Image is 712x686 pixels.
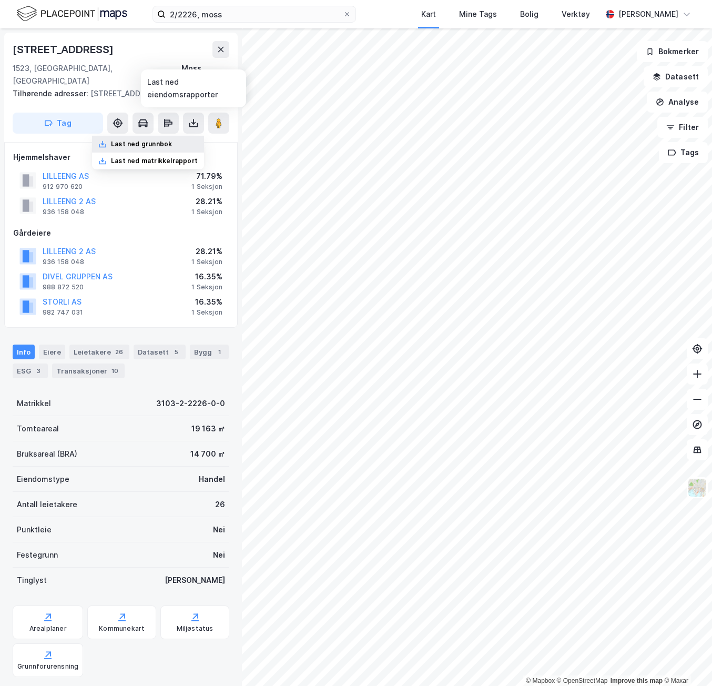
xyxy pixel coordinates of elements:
[659,635,712,686] iframe: Chat Widget
[13,89,90,98] span: Tilhørende adresser:
[659,635,712,686] div: Kontrollprogram for chat
[526,677,555,684] a: Mapbox
[43,308,83,317] div: 982 747 031
[644,66,708,87] button: Datasett
[165,574,225,587] div: [PERSON_NAME]
[191,270,222,283] div: 16.35%
[13,41,116,58] div: [STREET_ADDRESS]
[637,41,708,62] button: Bokmerker
[213,549,225,561] div: Nei
[13,364,48,378] div: ESG
[191,422,225,435] div: 19 163 ㎡
[43,183,83,191] div: 912 970 620
[17,422,59,435] div: Tomteareal
[191,245,222,258] div: 28.21%
[191,195,222,208] div: 28.21%
[156,397,225,410] div: 3103-2-2226-0-0
[52,364,125,378] div: Transaksjoner
[17,448,77,460] div: Bruksareal (BRA)
[17,498,77,511] div: Antall leietakere
[647,92,708,113] button: Analyse
[191,296,222,308] div: 16.35%
[181,62,229,87] div: Moss, 2/2226
[43,258,84,266] div: 936 158 048
[17,574,47,587] div: Tinglyst
[17,397,51,410] div: Matrikkel
[177,624,213,633] div: Miljøstatus
[421,8,436,21] div: Kart
[191,170,222,183] div: 71.79%
[13,87,221,100] div: [STREET_ADDRESS]
[111,157,198,165] div: Last ned matrikkelrapport
[43,208,84,216] div: 936 158 048
[520,8,538,21] div: Bolig
[214,347,225,357] div: 1
[113,347,125,357] div: 26
[17,662,78,671] div: Grunnforurensning
[29,624,67,633] div: Arealplaner
[659,142,708,163] button: Tags
[39,345,65,359] div: Eiere
[657,117,708,138] button: Filter
[171,347,181,357] div: 5
[33,366,44,376] div: 3
[134,345,186,359] div: Datasett
[190,345,229,359] div: Bygg
[191,258,222,266] div: 1 Seksjon
[557,677,608,684] a: OpenStreetMap
[13,345,35,359] div: Info
[13,62,181,87] div: 1523, [GEOGRAPHIC_DATA], [GEOGRAPHIC_DATA]
[109,366,120,376] div: 10
[611,677,663,684] a: Improve this map
[191,283,222,291] div: 1 Seksjon
[13,113,103,134] button: Tag
[17,549,58,561] div: Festegrunn
[191,308,222,317] div: 1 Seksjon
[562,8,590,21] div: Verktøy
[687,478,707,498] img: Z
[215,498,225,511] div: 26
[199,473,225,486] div: Handel
[43,283,84,291] div: 988 872 520
[166,6,343,22] input: Søk på adresse, matrikkel, gårdeiere, leietakere eller personer
[191,183,222,191] div: 1 Seksjon
[213,523,225,536] div: Nei
[17,473,69,486] div: Eiendomstype
[190,448,225,460] div: 14 700 ㎡
[99,624,145,633] div: Kommunekart
[13,151,229,164] div: Hjemmelshaver
[69,345,129,359] div: Leietakere
[618,8,678,21] div: [PERSON_NAME]
[13,227,229,239] div: Gårdeiere
[459,8,497,21] div: Mine Tags
[17,5,127,23] img: logo.f888ab2527a4732fd821a326f86c7f29.svg
[191,208,222,216] div: 1 Seksjon
[17,523,52,536] div: Punktleie
[111,140,172,148] div: Last ned grunnbok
